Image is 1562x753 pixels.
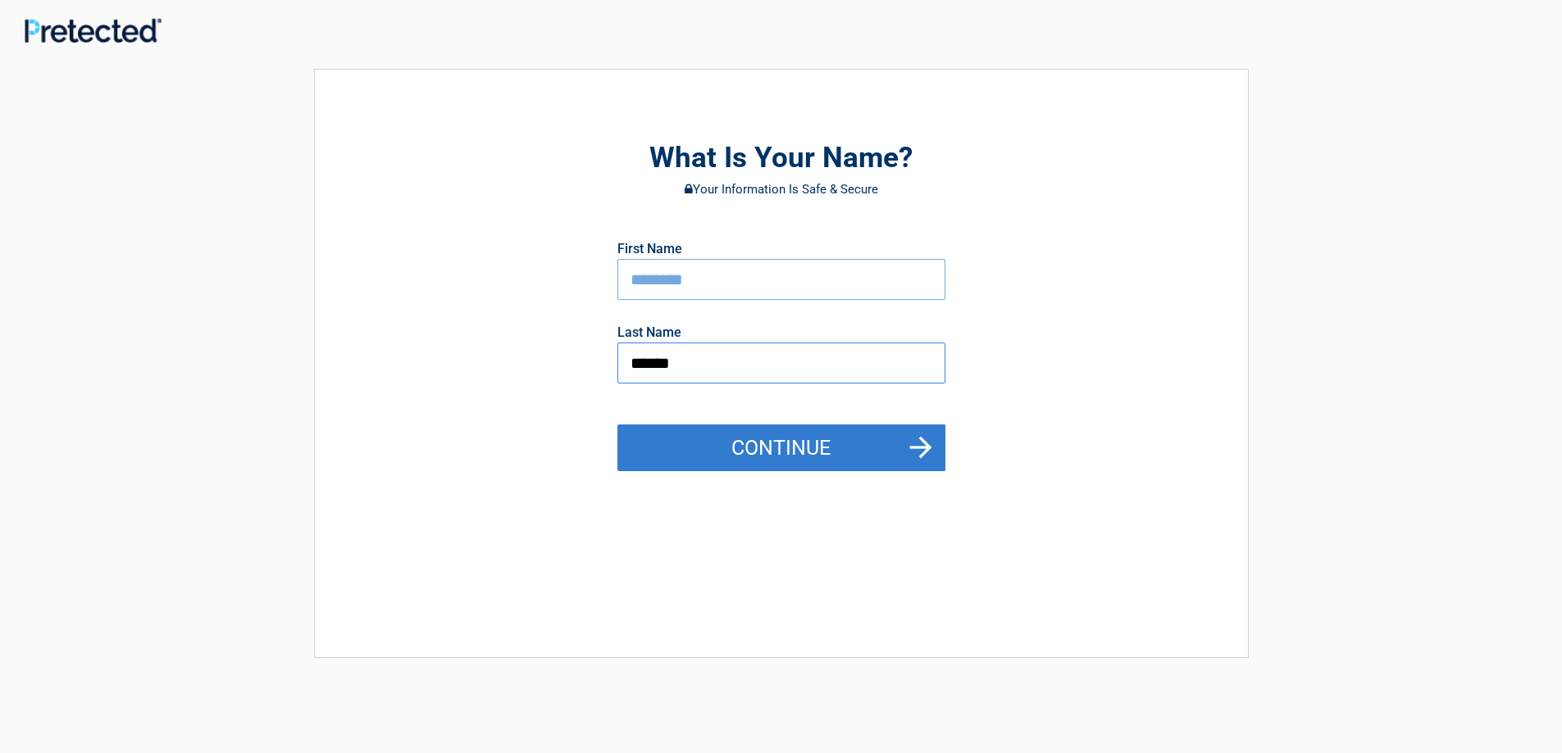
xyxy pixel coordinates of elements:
[617,424,945,472] button: Continue
[25,18,162,43] img: Main Logo
[405,183,1158,196] h3: Your Information Is Safe & Secure
[617,243,682,256] label: First Name
[617,326,681,339] label: Last Name
[405,139,1158,178] h2: What Is Your Name?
